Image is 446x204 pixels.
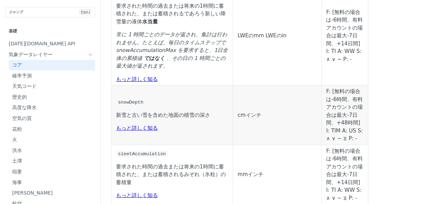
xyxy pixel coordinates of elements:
[81,10,90,14] font: Ctrl-/
[238,32,286,39] font: LWEのmm LWEのin
[12,169,22,174] font: 稲妻
[9,81,95,92] a: 天気コード
[12,73,32,78] font: 確率予測
[9,52,53,57] font: 気象データレイヤー
[116,192,158,198] a: もっと詳しく知る
[238,171,263,177] font: mmインチ
[9,124,95,135] a: 花粉
[144,55,165,61] font: ではなく
[9,60,95,70] a: コア
[5,7,95,17] button: ジャンプCtrl-/
[12,180,22,185] font: 海事
[12,105,37,110] font: 高度な降水
[5,39,95,49] a: [DATE][DOMAIN_NAME] API
[116,125,158,131] a: もっと詳しく知る
[12,94,27,100] font: 歴史的
[9,29,17,33] font: 基礎
[9,145,95,156] a: 洪水
[132,18,142,25] font: 液体
[116,164,226,186] font: 要求された時間の過去または将来の1時間に蓄積された、または蓄積されるみぞれ（氷粒）の蓄積量
[9,188,95,198] a: [PERSON_NAME]
[326,148,363,201] font: F: [無料の場合は-6時間、有料アカウントの場合は最大-7日間、+14日間] I: TI A: WW S: ∧ ∨ ~ ⧖ P: -
[9,135,95,145] a: 火
[12,83,37,89] font: 天気コード
[9,71,95,81] a: 確率予測
[9,156,95,166] a: 土壌
[9,177,95,188] a: 海事
[9,10,23,14] font: ジャンプ
[118,151,166,157] span: sleetAccumulation
[88,52,93,58] button: Hide subpages for Weather Data Layers
[118,100,143,105] span: snowDepth
[326,88,363,142] font: F: [無料の場合は-6時間、有料アカウントの場合は最大-7日間、+48時間] I: TIM A: US S: ∧ ∨ ~ ⧖ P: -
[142,18,158,25] font: 水当量
[116,76,158,82] a: もっと詳しく知る
[5,50,95,60] a: 気象データレイヤーHide subpages for Weather Data Layers
[116,3,226,25] font: 要求された時間の過去または将来の1時間に蓄積された、または蓄積されるであろう新しい降雪量の
[9,103,95,113] a: 高度な降水
[12,158,22,164] font: 土壌
[12,115,32,121] font: 空気の質
[116,112,210,118] font: 新雪と古い雪を含めた地面の積雪の深さ
[9,92,95,103] a: 歴史的
[12,62,22,68] font: コア
[12,137,17,142] font: 火
[12,148,22,153] font: 洪水
[326,9,363,62] font: F: [無料の場合は-6時間、有料アカウントの場合は最大-7日間、+14日間] I: TI A: WW S: ∧ ∨ ~ P: -
[12,126,22,132] font: 花粉
[12,190,53,196] font: [PERSON_NAME]
[9,41,75,46] font: [DATE][DOMAIN_NAME] API
[9,167,95,177] a: 稲妻
[238,112,261,118] font: cmインチ
[116,31,228,61] font: 常に 1 時間ごとのデータが返され、集計は行われません。たとえば、毎日のタイムステップで snowAccumulationMax を要求すると、1日全体の累積値
[116,55,225,69] font: 、その日の 1 時間ごとの最大値が返されます。
[9,113,95,124] a: 空気の質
